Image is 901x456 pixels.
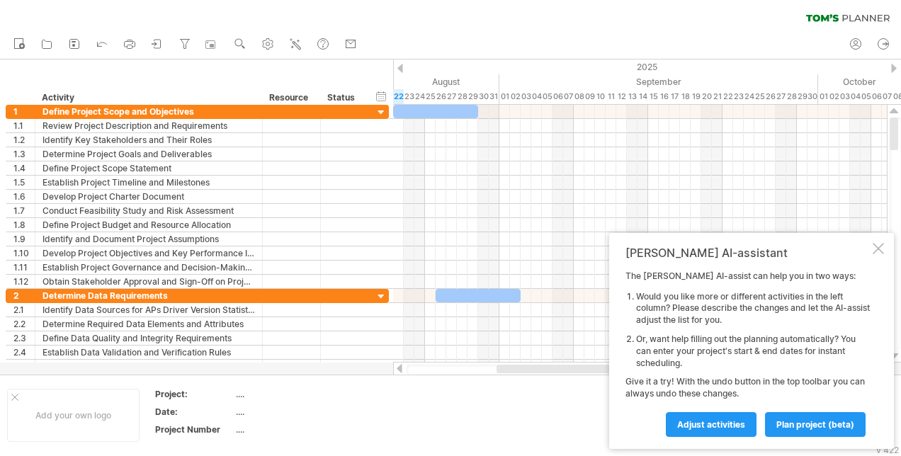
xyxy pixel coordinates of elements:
[327,91,358,105] div: Status
[13,133,35,147] div: 1.2
[659,89,669,104] div: Tuesday, 16 September 2025
[13,331,35,345] div: 2.3
[414,89,425,104] div: Sunday, 24 August 2025
[13,204,35,217] div: 1.7
[510,89,521,104] div: Tuesday, 2 September 2025
[42,119,255,132] div: Review Project Description and Requirements
[404,89,414,104] div: Saturday, 23 August 2025
[882,89,892,104] div: Tuesday, 7 October 2025
[42,303,255,317] div: Identify Data Sources for APs Driver Version Statistics
[436,89,446,104] div: Tuesday, 26 August 2025
[446,89,457,104] div: Wednesday, 27 August 2025
[574,89,584,104] div: Monday, 8 September 2025
[42,275,255,288] div: Obtain Stakeholder Approval and Sign-Off on Project Scope
[765,89,776,104] div: Friday, 26 September 2025
[595,89,606,104] div: Wednesday, 10 September 2025
[42,317,255,331] div: Determine Required Data Elements and Attributes
[876,445,899,455] div: v 422
[42,218,255,232] div: Define Project Budget and Resource Allocation
[42,360,255,373] div: Determine Data Storage and Retrieval Needs
[42,331,255,345] div: Define Data Quality and Integrity Requirements
[13,346,35,359] div: 2.4
[489,89,499,104] div: Sunday, 31 August 2025
[7,389,140,442] div: Add your own logo
[786,89,797,104] div: Sunday, 28 September 2025
[648,89,659,104] div: Monday, 15 September 2025
[42,261,255,274] div: Establish Project Governance and Decision-Making Process
[42,176,255,189] div: Establish Project Timeline and Milestones
[666,412,756,437] a: Adjust activities
[13,289,35,302] div: 2
[584,89,595,104] div: Tuesday, 9 September 2025
[155,406,233,418] div: Date:
[155,388,233,400] div: Project:
[236,388,355,400] div: ....
[765,412,866,437] a: plan project (beta)
[744,89,754,104] div: Wednesday, 24 September 2025
[393,89,404,104] div: Friday, 22 August 2025
[627,89,637,104] div: Saturday, 13 September 2025
[42,91,254,105] div: Activity
[457,89,467,104] div: Thursday, 28 August 2025
[42,161,255,175] div: Define Project Scope Statement
[839,89,850,104] div: Friday, 3 October 2025
[818,89,829,104] div: Wednesday, 1 October 2025
[850,89,861,104] div: Saturday, 4 October 2025
[625,270,870,436] div: The [PERSON_NAME] AI-assist can help you in two ways: Give it a try! With the undo button in the ...
[478,89,489,104] div: Saturday, 30 August 2025
[606,89,616,104] div: Thursday, 11 September 2025
[807,89,818,104] div: Tuesday, 30 September 2025
[269,91,312,105] div: Resource
[13,303,35,317] div: 2.1
[13,119,35,132] div: 1.1
[677,419,745,430] span: Adjust activities
[13,161,35,175] div: 1.4
[13,176,35,189] div: 1.5
[776,419,854,430] span: plan project (beta)
[531,89,542,104] div: Thursday, 4 September 2025
[42,246,255,260] div: Develop Project Objectives and Key Performance Indicators
[625,246,870,260] div: [PERSON_NAME] AI-assistant
[701,89,712,104] div: Saturday, 20 September 2025
[616,89,627,104] div: Friday, 12 September 2025
[563,89,574,104] div: Sunday, 7 September 2025
[680,89,691,104] div: Thursday, 18 September 2025
[499,89,510,104] div: Monday, 1 September 2025
[467,89,478,104] div: Friday, 29 August 2025
[871,89,882,104] div: Monday, 6 October 2025
[13,275,35,288] div: 1.12
[861,89,871,104] div: Sunday, 5 October 2025
[13,261,35,274] div: 1.11
[542,89,552,104] div: Friday, 5 September 2025
[42,190,255,203] div: Develop Project Charter Document
[521,89,531,104] div: Wednesday, 3 September 2025
[776,89,786,104] div: Saturday, 27 September 2025
[236,423,355,435] div: ....
[13,105,35,118] div: 1
[13,190,35,203] div: 1.6
[42,147,255,161] div: Determine Project Goals and Deliverables
[13,246,35,260] div: 1.10
[733,89,744,104] div: Tuesday, 23 September 2025
[13,232,35,246] div: 1.9
[13,147,35,161] div: 1.3
[637,89,648,104] div: Sunday, 14 September 2025
[636,291,870,326] li: Would you like more or different activities in the left column? Please describe the changes and l...
[42,232,255,246] div: Identify and Document Project Assumptions
[722,89,733,104] div: Monday, 22 September 2025
[13,360,35,373] div: 2.5
[42,133,255,147] div: Identify Key Stakeholders and Their Roles
[42,204,255,217] div: Conduct Feasibility Study and Risk Assessment
[754,89,765,104] div: Thursday, 25 September 2025
[499,74,818,89] div: September 2025
[425,89,436,104] div: Monday, 25 August 2025
[13,317,35,331] div: 2.2
[669,89,680,104] div: Wednesday, 17 September 2025
[13,218,35,232] div: 1.8
[691,89,701,104] div: Friday, 19 September 2025
[236,406,355,418] div: ....
[829,89,839,104] div: Thursday, 2 October 2025
[552,89,563,104] div: Saturday, 6 September 2025
[42,289,255,302] div: Determine Data Requirements
[42,105,255,118] div: Define Project Scope and Objectives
